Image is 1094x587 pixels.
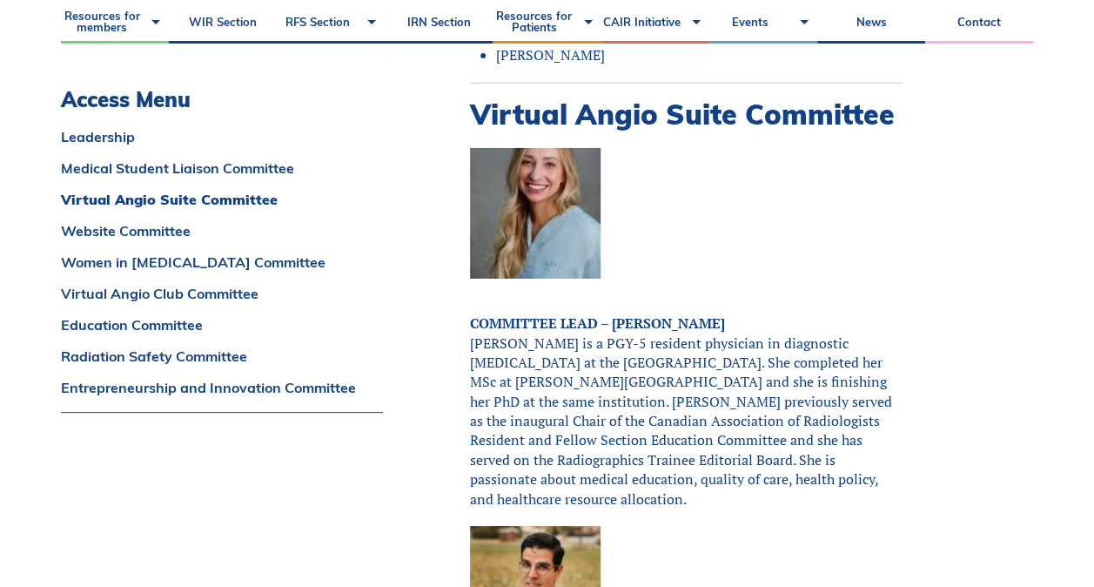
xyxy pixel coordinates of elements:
[61,161,383,175] a: Medical Student Liaison Committee
[61,349,383,363] a: Radiation Safety Committee
[61,255,383,269] a: Women in [MEDICAL_DATA] Committee
[61,192,383,206] a: Virtual Angio Suite Committee
[496,45,903,64] li: [PERSON_NAME]
[61,287,383,300] a: Virtual Angio Club Committee
[61,224,383,238] a: Website Committee
[61,381,383,395] a: Entrepreneurship and Innovation Committee
[470,314,725,333] strong: COMMITTEE LEAD – [PERSON_NAME]
[470,98,903,131] h2: Virtual Angio Suite Committee
[61,130,383,144] a: Leadership
[470,314,903,509] p: [PERSON_NAME] is a PGY-5 resident physician in diagnostic [MEDICAL_DATA] at the [GEOGRAPHIC_DATA]...
[61,318,383,332] a: Education Committee
[61,87,383,112] h3: Access Menu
